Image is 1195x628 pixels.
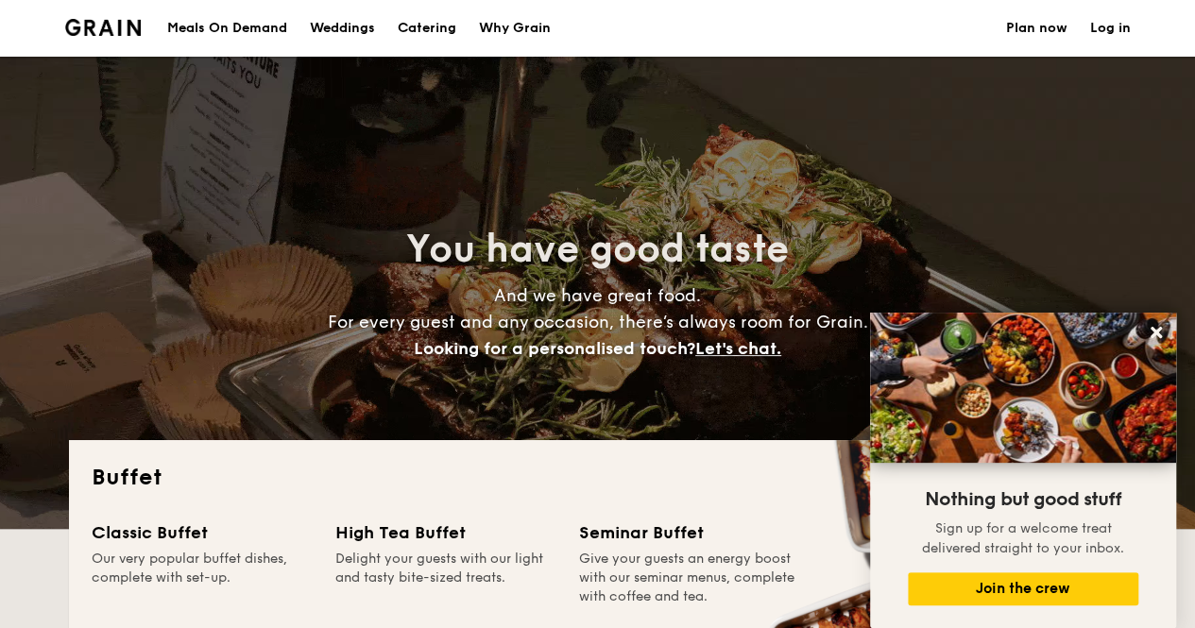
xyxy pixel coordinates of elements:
[92,519,313,546] div: Classic Buffet
[922,520,1124,556] span: Sign up for a welcome treat delivered straight to your inbox.
[908,572,1138,605] button: Join the crew
[328,285,868,359] span: And we have great food. For every guest and any occasion, there’s always room for Grain.
[695,338,781,359] span: Let's chat.
[92,463,1104,493] h2: Buffet
[870,313,1176,463] img: DSC07876-Edit02-Large.jpeg
[414,338,695,359] span: Looking for a personalised touch?
[65,19,142,36] img: Grain
[1141,317,1171,348] button: Close
[65,19,142,36] a: Logotype
[579,519,800,546] div: Seminar Buffet
[335,519,556,546] div: High Tea Buffet
[92,550,313,606] div: Our very popular buffet dishes, complete with set-up.
[335,550,556,606] div: Delight your guests with our light and tasty bite-sized treats.
[406,227,789,272] span: You have good taste
[579,550,800,606] div: Give your guests an energy boost with our seminar menus, complete with coffee and tea.
[925,488,1121,511] span: Nothing but good stuff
